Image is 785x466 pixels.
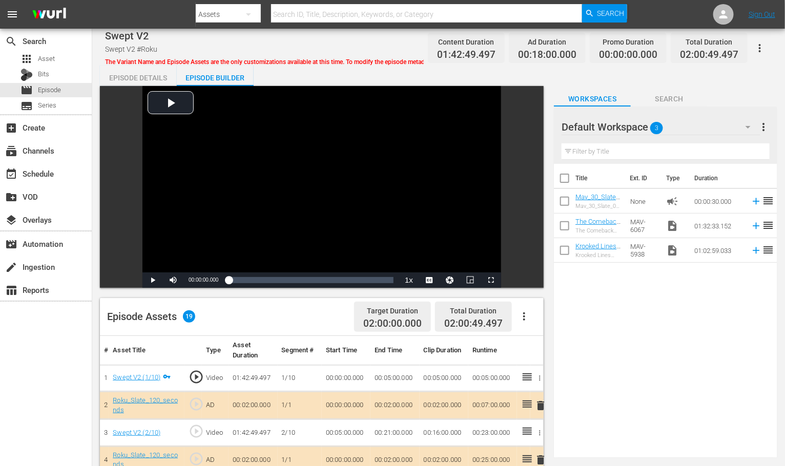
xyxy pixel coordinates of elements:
span: reorder [762,195,774,207]
span: Swept V2 #Roku [105,45,157,53]
span: delete [534,399,547,412]
td: 00:02:00.000 [370,392,419,419]
td: 00:05:00.000 [468,365,517,392]
span: Schedule [5,168,17,180]
th: Asset Title [109,336,184,365]
td: None [626,189,662,214]
a: Mav_30_Slate_003 [575,193,620,208]
span: play_circle_outline [189,369,204,385]
span: play_circle_outline [189,396,204,412]
div: The Comeback TV14 [575,227,622,234]
td: 00:00:30.000 [690,189,747,214]
div: Episode Details [100,66,177,90]
div: Target Duration [363,304,422,318]
div: Default Workspace [562,113,760,141]
svg: Add to Episode [751,196,762,207]
span: menu [6,8,18,20]
span: Series [20,100,33,112]
th: Segment # [278,336,322,365]
td: 00:05:00.000 [370,365,419,392]
div: Ad Duration [518,35,576,49]
button: Mute [163,272,183,288]
svg: Add to Episode [751,245,762,256]
button: more_vert [757,115,770,139]
th: Ext. ID [624,164,660,193]
td: Video [202,419,229,447]
button: Episode Details [100,66,177,86]
td: 01:42:49.497 [229,419,277,447]
div: Episode Assets [107,310,195,323]
span: 02:00:49.497 [444,317,503,329]
td: 00:21:00.000 [370,419,419,447]
td: 00:05:00.000 [322,419,370,447]
td: 3 [100,419,109,447]
span: Video [666,220,678,232]
td: 1 [100,365,109,392]
td: MAV-5938 [626,238,662,263]
span: Reports [5,284,17,296]
th: Type [660,164,688,193]
th: Runtime [468,336,517,365]
span: Search [631,93,708,105]
td: 2/10 [278,419,322,447]
span: reorder [762,244,774,256]
span: Ad [666,195,678,207]
button: Episode Builder [177,66,254,86]
div: Progress Bar [229,277,394,283]
div: Total Duration [680,35,738,49]
td: 00:02:00.000 [420,392,468,419]
span: 00:00:00.000 [189,277,218,283]
div: Video Player [142,86,501,288]
td: AD [202,392,229,419]
span: Search [5,35,17,48]
td: MAV-6067 [626,214,662,238]
th: Clip Duration [420,336,468,365]
td: 1/10 [278,365,322,392]
span: Video [666,244,678,257]
button: Fullscreen [481,272,501,288]
div: Promo Duration [599,35,657,49]
th: # [100,336,109,365]
span: Bits [38,69,49,79]
span: Workspaces [554,93,631,105]
span: Search [597,4,625,23]
span: Ingestion [5,261,17,273]
span: 00:18:00.000 [518,49,576,61]
td: 00:00:00.000 [322,392,370,419]
a: Krooked Lines (V2) [575,242,621,258]
span: Create [5,122,17,134]
td: 00:16:00.000 [420,419,468,447]
div: Mav_30_Slate_003 [575,203,622,209]
span: 00:00:00.000 [599,49,657,61]
th: Asset Duration [229,336,277,365]
span: 19 [183,310,195,323]
td: Video [202,365,229,392]
span: delete [534,454,547,466]
span: 3 [651,117,664,139]
button: delete [534,398,547,413]
span: Swept V2 [105,30,149,42]
button: Captions [419,272,440,288]
span: 02:00:49.497 [680,49,738,61]
th: End Time [370,336,419,365]
td: 01:02:59.033 [690,238,747,263]
div: Episode Builder [177,66,254,90]
span: Automation [5,238,17,250]
button: Search [582,4,627,23]
th: Type [202,336,229,365]
span: Series [38,100,56,111]
img: ans4CAIJ8jUAAAAAAAAAAAAAAAAAAAAAAAAgQb4GAAAAAAAAAAAAAAAAAAAAAAAAJMjXAAAAAAAAAAAAAAAAAAAAAAAAgAT5G... [25,3,74,27]
button: Picture-in-Picture [460,272,481,288]
td: 00:05:00.000 [420,365,468,392]
td: 01:32:33.152 [690,214,747,238]
span: 02:00:00.000 [363,318,422,330]
a: Sign Out [749,10,775,18]
td: 1/1 [278,392,322,419]
a: The Comeback TV14 [575,218,621,233]
div: Bits [20,69,33,81]
td: 00:23:00.000 [468,419,517,447]
div: Krooked Lines (V2) [575,252,622,259]
div: Content Duration [437,35,495,49]
th: Title [575,164,624,193]
span: Channels [5,145,17,157]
